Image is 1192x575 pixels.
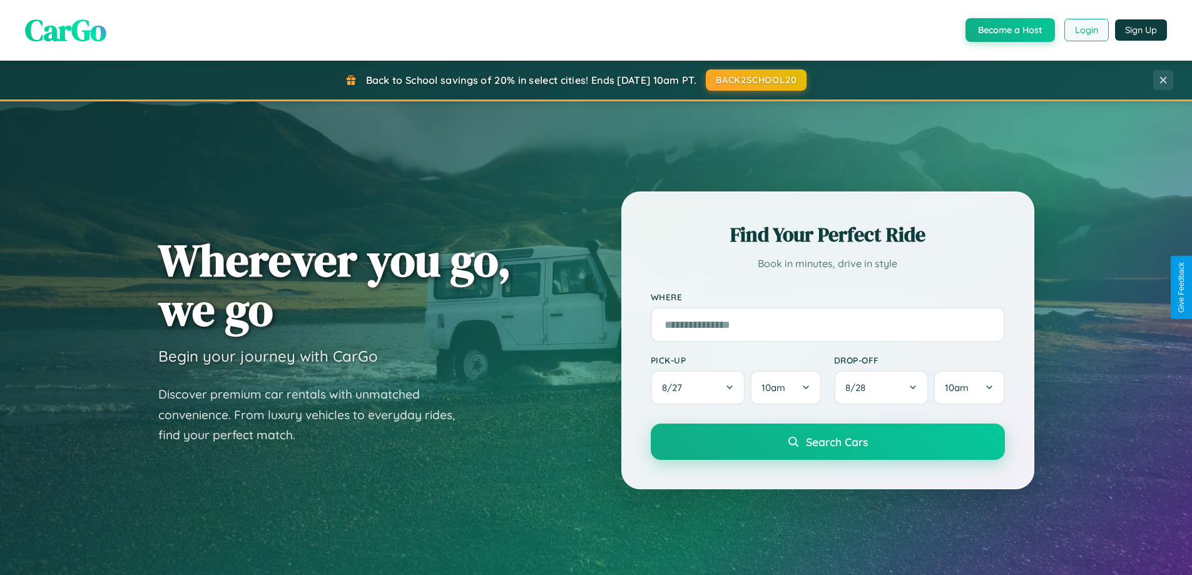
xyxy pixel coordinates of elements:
span: Search Cars [806,435,868,449]
button: 8/27 [651,370,746,405]
h2: Find Your Perfect Ride [651,221,1005,248]
label: Pick-up [651,355,822,365]
span: Back to School savings of 20% in select cities! Ends [DATE] 10am PT. [366,74,696,86]
div: Give Feedback [1177,262,1186,313]
label: Drop-off [834,355,1005,365]
h1: Wherever you go, we go [158,235,511,334]
span: 10am [945,382,969,394]
button: Search Cars [651,424,1005,460]
h3: Begin your journey with CarGo [158,347,378,365]
p: Discover premium car rentals with unmatched convenience. From luxury vehicles to everyday rides, ... [158,384,471,445]
span: 10am [762,382,785,394]
button: BACK2SCHOOL20 [706,69,807,91]
button: Sign Up [1115,19,1167,41]
button: 8/28 [834,370,929,405]
button: 10am [934,370,1004,405]
label: Where [651,292,1005,302]
button: Become a Host [965,18,1055,42]
p: Book in minutes, drive in style [651,255,1005,273]
button: 10am [750,370,821,405]
span: CarGo [25,9,106,51]
span: 8 / 27 [662,382,688,394]
button: Login [1064,19,1109,41]
span: 8 / 28 [845,382,872,394]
